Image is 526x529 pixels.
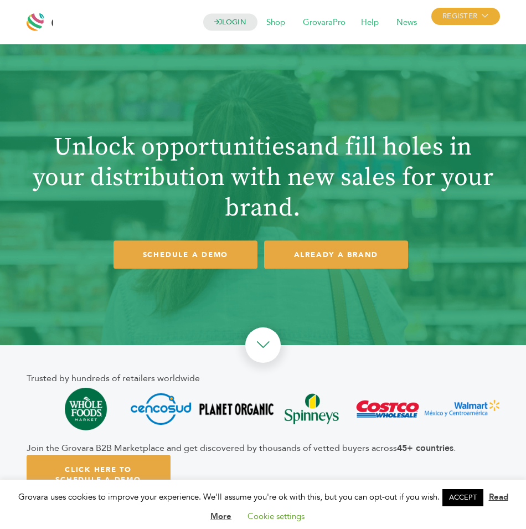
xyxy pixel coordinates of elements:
span: GrovaraPro [295,12,353,33]
a: Click Here To Schedule A Demo [27,455,171,493]
div: Join the Grovara B2B Marketplace and get discovered by thousands of vetted buyers across . [27,441,500,455]
span: News [389,12,425,33]
span: REGISTER [431,8,499,25]
a: Shop [259,17,293,29]
a: LOGIN [203,14,257,31]
span: Help [353,12,386,33]
a: ACCEPT [442,489,483,506]
a: Help [353,17,386,29]
a: Cookie settings [247,511,305,522]
a: SCHEDULE A DEMO [114,240,257,269]
a: News [389,17,425,29]
span: Shop [259,12,293,33]
a: Read More [210,491,508,521]
div: Trusted by hundreds of retailers worldwide [27,372,500,385]
a: ALREADY A BRAND [264,240,408,269]
span: Click Here To Schedule A Demo [55,465,141,485]
b: 45+ countries [397,442,453,454]
h1: Unlock opportunities and fill holes in your distribution with new sales for your brand. [32,132,494,224]
span: Grovara uses cookies to improve your experience. We'll assume you're ok with this, but you can op... [18,491,508,521]
a: GrovaraPro [295,17,353,29]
